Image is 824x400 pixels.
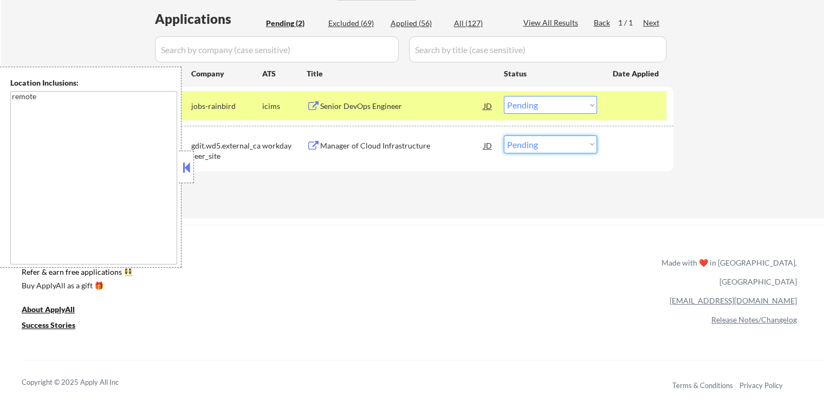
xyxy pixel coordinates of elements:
[22,268,435,280] a: Refer & earn free applications 👯‍♀️
[594,17,611,28] div: Back
[22,305,75,314] u: About ApplyAll
[618,17,643,28] div: 1 / 1
[504,63,597,83] div: Status
[22,377,146,388] div: Copyright © 2025 Apply All Inc
[320,140,484,151] div: Manager of Cloud Infrastructure
[22,304,90,317] a: About ApplyAll
[191,140,262,162] div: gdit.wd5.external_career_site
[670,296,797,305] a: [EMAIL_ADDRESS][DOMAIN_NAME]
[262,68,307,79] div: ATS
[22,319,90,333] a: Success Stories
[454,18,508,29] div: All (127)
[22,282,130,289] div: Buy ApplyAll as a gift 🎁
[266,18,320,29] div: Pending (2)
[483,136,494,155] div: JD
[391,18,445,29] div: Applied (56)
[739,381,783,390] a: Privacy Policy
[191,101,262,112] div: jobs-rainbird
[657,253,797,291] div: Made with ❤️ in [GEOGRAPHIC_DATA], [GEOGRAPHIC_DATA]
[613,68,660,79] div: Date Applied
[409,36,666,62] input: Search by title (case sensitive)
[328,18,382,29] div: Excluded (69)
[262,101,307,112] div: icims
[10,78,177,88] div: Location Inclusions:
[643,17,660,28] div: Next
[672,381,733,390] a: Terms & Conditions
[307,68,494,79] div: Title
[711,315,797,324] a: Release Notes/Changelog
[155,36,399,62] input: Search by company (case sensitive)
[22,320,75,330] u: Success Stories
[483,96,494,115] div: JD
[320,101,484,112] div: Senior DevOps Engineer
[22,280,130,293] a: Buy ApplyAll as a gift 🎁
[191,68,262,79] div: Company
[262,140,307,151] div: workday
[523,17,581,28] div: View All Results
[155,12,262,25] div: Applications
